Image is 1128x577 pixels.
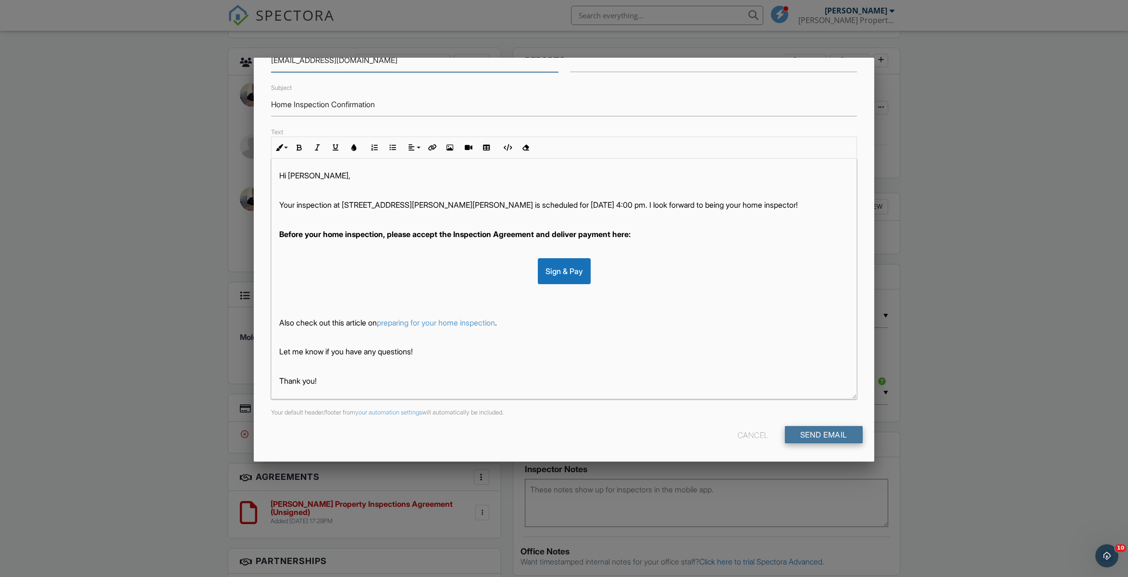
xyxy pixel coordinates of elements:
p: Let me know if you have any questions! [279,346,849,357]
label: Text [271,128,283,136]
a: Sign & Pay [538,266,591,276]
a: preparing for your home inspection [377,318,495,327]
button: Inline Style [272,138,290,157]
input: Send Email [785,426,863,443]
p: Your inspection at [STREET_ADDRESS][PERSON_NAME][PERSON_NAME] is scheduled for [DATE] 4:00 pm. I ... [279,200,849,210]
iframe: Intercom live chat [1095,544,1118,567]
button: Ordered List [365,138,384,157]
span: 10 [1115,544,1126,552]
button: Insert Image (⌘P) [441,138,459,157]
button: Align [404,138,422,157]
button: Unordered List [384,138,402,157]
div: Cancel [738,426,769,443]
p: Hi [PERSON_NAME], [279,170,849,181]
p: Also check out this article on . [279,317,849,328]
button: Insert Link (⌘K) [422,138,441,157]
button: Underline (⌘U) [326,138,345,157]
strong: Before your home inspection, please accept the Inspection Agreement and deliver payment here: [279,229,631,239]
label: Subject [271,84,292,91]
button: Insert Table [477,138,496,157]
button: Italic (⌘I) [308,138,326,157]
button: Clear Formatting [516,138,534,157]
button: Code View [498,138,516,157]
a: your automation settings [355,409,422,416]
p: Thank you! [279,376,849,386]
button: Bold (⌘B) [290,138,308,157]
button: Insert Video [459,138,477,157]
button: Colors [345,138,363,157]
div: Sign & Pay [538,258,591,284]
div: Your default header/footer from will automatically be included. [265,409,863,416]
